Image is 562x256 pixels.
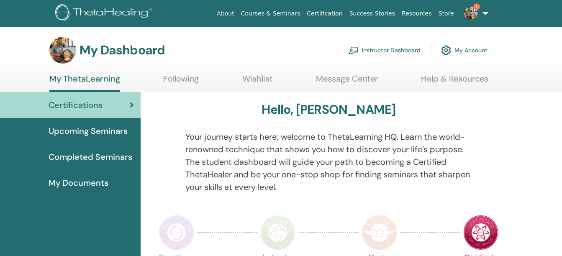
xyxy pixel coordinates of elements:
a: Store [435,6,457,21]
span: Completed Seminars [49,151,132,163]
h3: Hello, [PERSON_NAME] [262,102,395,117]
img: default.jpg [49,37,76,64]
a: Instructor Dashboard [349,41,421,59]
img: logo.png [55,4,155,23]
span: 1 [473,3,480,10]
a: Message Center [316,74,378,90]
a: My ThetaLearning [49,74,120,92]
img: Certificate of Science [463,215,498,250]
img: Instructor [260,215,295,250]
img: chalkboard-teacher.svg [349,46,359,54]
a: Help & Resources [421,74,488,90]
img: Practitioner [159,215,194,250]
p: Your journey starts here; welcome to ThetaLearning HQ. Learn the world-renowned technique that sh... [185,131,472,193]
a: Courses & Seminars [238,6,304,21]
img: cog.svg [441,43,451,57]
img: default.jpg [464,7,477,20]
span: Upcoming Seminars [49,125,128,137]
span: Certifications [49,99,103,111]
a: My Account [441,41,488,59]
a: Resources [398,6,435,21]
a: Success Stories [346,6,398,21]
a: Certification [303,6,346,21]
img: Master [362,215,397,250]
h3: My Dashboard [80,43,165,58]
a: Following [163,74,199,90]
a: About [213,6,237,21]
a: Wishlist [242,74,273,90]
span: My Documents [49,177,108,189]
